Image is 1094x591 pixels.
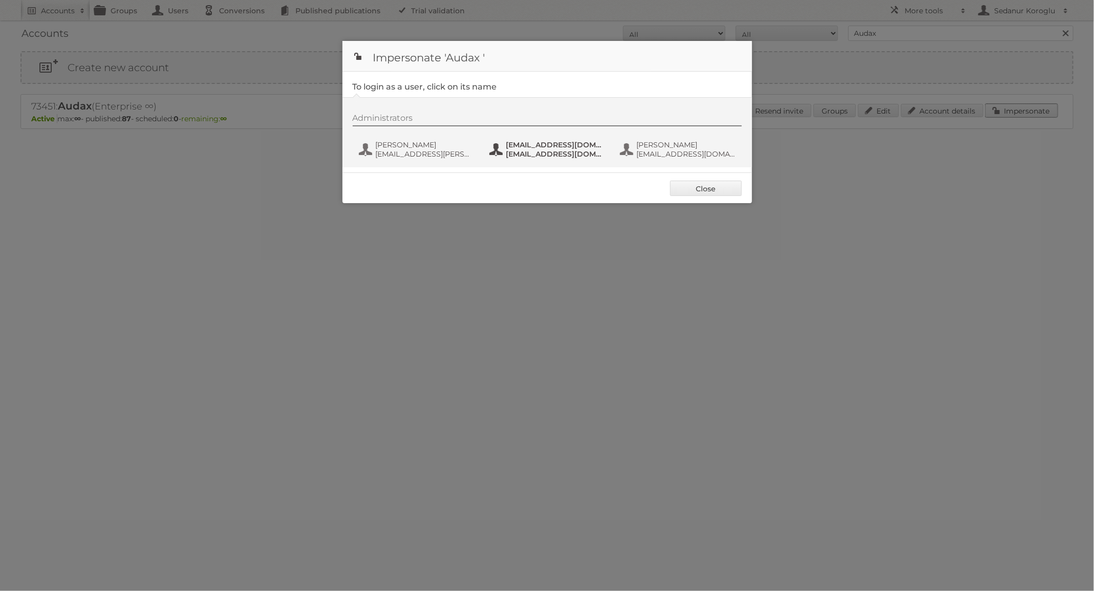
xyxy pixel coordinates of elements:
span: [EMAIL_ADDRESS][DOMAIN_NAME] [506,140,606,149]
button: [EMAIL_ADDRESS][DOMAIN_NAME] [EMAIL_ADDRESS][DOMAIN_NAME] [488,139,609,160]
span: [PERSON_NAME] [376,140,475,149]
span: [EMAIL_ADDRESS][DOMAIN_NAME] [637,149,736,159]
button: [PERSON_NAME] [EMAIL_ADDRESS][DOMAIN_NAME] [619,139,739,160]
button: [PERSON_NAME] [EMAIL_ADDRESS][PERSON_NAME][DOMAIN_NAME] [358,139,478,160]
legend: To login as a user, click on its name [353,82,497,92]
span: [EMAIL_ADDRESS][PERSON_NAME][DOMAIN_NAME] [376,149,475,159]
div: Administrators [353,113,742,126]
h1: Impersonate 'Audax ' [342,41,752,72]
span: [PERSON_NAME] [637,140,736,149]
span: [EMAIL_ADDRESS][DOMAIN_NAME] [506,149,606,159]
a: Close [670,181,742,196]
